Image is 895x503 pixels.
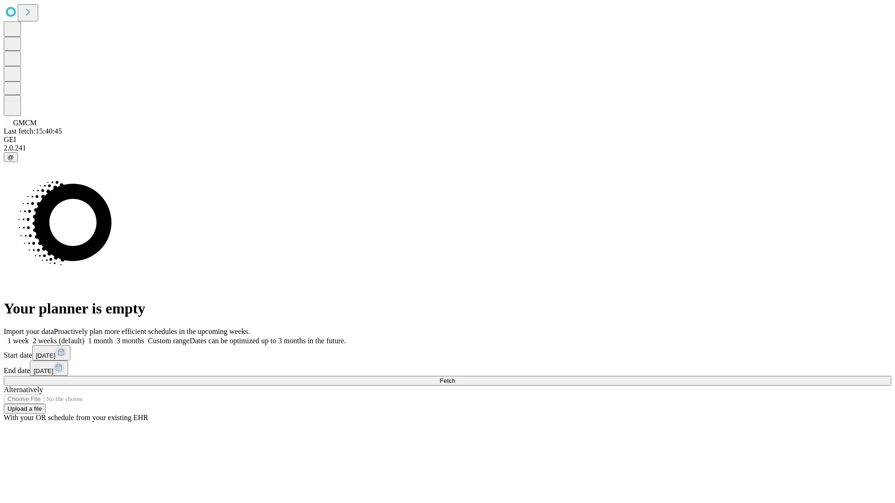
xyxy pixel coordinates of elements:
[13,119,37,127] span: GMCM
[4,360,891,376] div: End date
[190,337,346,345] span: Dates can be optimized up to 3 months in the future.
[440,377,455,384] span: Fetch
[88,337,113,345] span: 1 month
[4,136,891,144] div: GEI
[36,352,55,359] span: [DATE]
[4,152,18,162] button: @
[4,345,891,360] div: Start date
[117,337,144,345] span: 3 months
[7,154,14,161] span: @
[4,327,54,335] span: Import your data
[4,376,891,386] button: Fetch
[33,337,84,345] span: 2 weeks (default)
[54,327,250,335] span: Proactively plan more efficient schedules in the upcoming weeks.
[4,386,43,394] span: Alternatively
[4,127,62,135] span: Last fetch: 15:40:45
[4,300,891,317] h1: Your planner is empty
[30,360,68,376] button: [DATE]
[4,414,148,421] span: With your OR schedule from your existing EHR
[148,337,189,345] span: Custom range
[34,367,53,374] span: [DATE]
[32,345,70,360] button: [DATE]
[4,144,891,152] div: 2.0.241
[7,337,29,345] span: 1 week
[4,404,46,414] button: Upload a file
